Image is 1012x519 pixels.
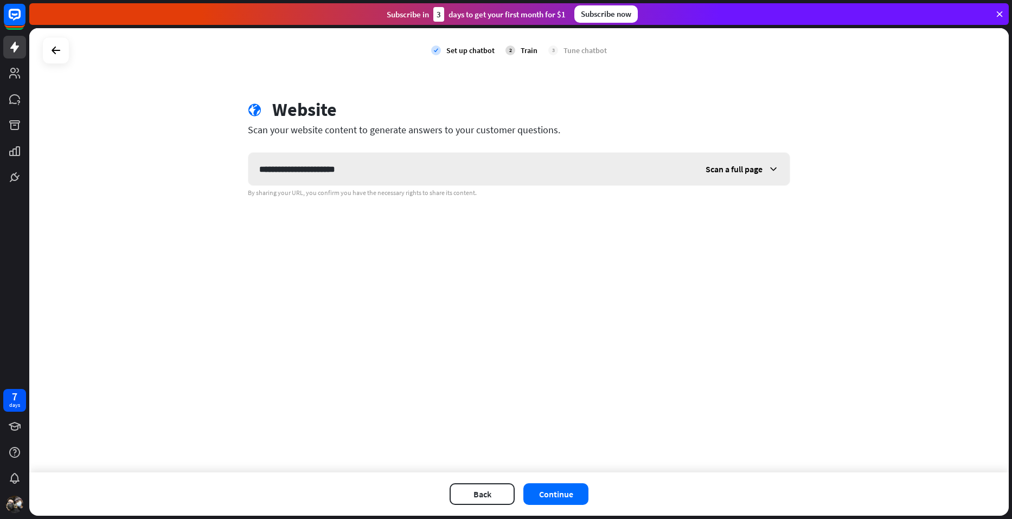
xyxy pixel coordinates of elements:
div: Subscribe in days to get your first month for $1 [387,7,566,22]
button: Back [450,483,515,505]
button: Continue [523,483,588,505]
div: Website [272,99,337,121]
div: 3 [433,7,444,22]
div: By sharing your URL, you confirm you have the necessary rights to share its content. [248,189,790,197]
button: Open LiveChat chat widget [9,4,41,37]
a: 7 days [3,389,26,412]
div: Set up chatbot [446,46,495,55]
div: Subscribe now [574,5,638,23]
div: Scan your website content to generate answers to your customer questions. [248,124,790,136]
i: check [431,46,441,55]
i: globe [248,103,261,117]
div: 2 [505,46,515,55]
div: 7 [12,392,17,401]
div: days [9,401,20,409]
span: Scan a full page [706,164,763,174]
div: 3 [548,46,558,55]
div: Tune chatbot [563,46,607,55]
div: Train [521,46,537,55]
